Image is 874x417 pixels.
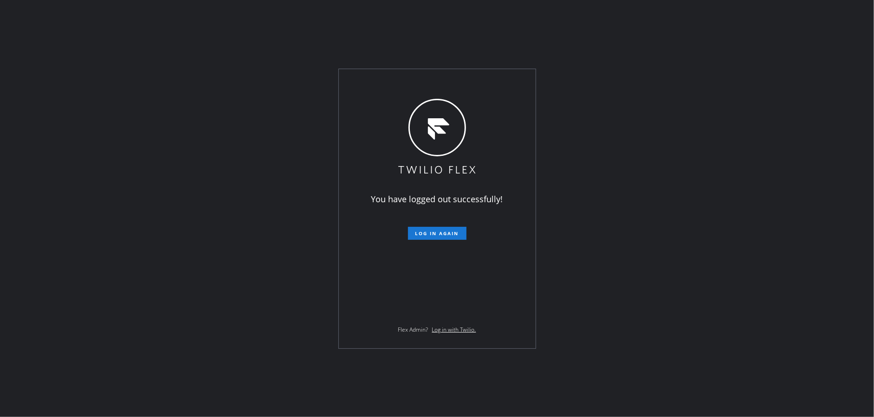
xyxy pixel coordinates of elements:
a: Log in with Twilio. [432,326,476,334]
span: Flex Admin? [398,326,428,334]
button: Log in again [408,227,466,240]
span: Log in again [415,230,459,237]
span: You have logged out successfully! [371,193,503,205]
